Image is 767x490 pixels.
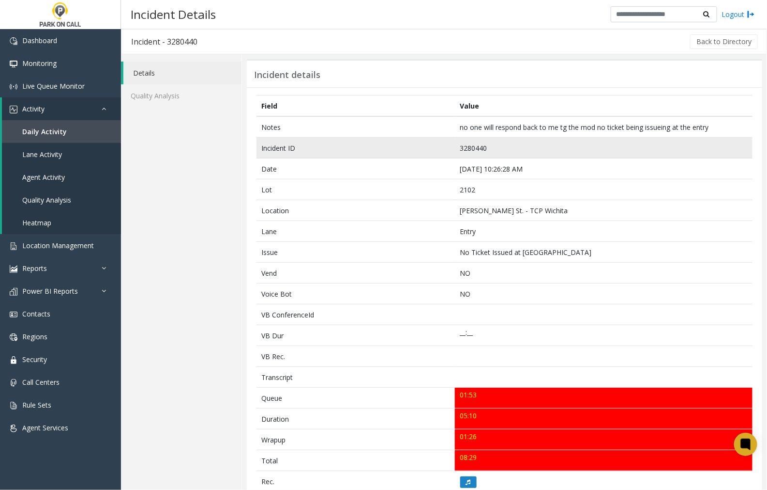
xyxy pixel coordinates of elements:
span: Monitoring [22,59,57,68]
img: 'icon' [10,311,17,318]
td: No Ticket Issued at [GEOGRAPHIC_DATA] [455,242,752,263]
th: Value [455,95,752,117]
img: logout [747,9,755,19]
a: Daily Activity [2,120,121,143]
td: [DATE] 10:26:28 AM [455,158,752,179]
td: [PERSON_NAME] St. - TCP Wichita [455,200,752,221]
span: Call Centers [22,378,60,387]
td: Wrapup [256,429,455,450]
p: NO [460,268,748,278]
td: VB Rec. [256,346,455,367]
p: NO [460,289,748,299]
a: Quality Analysis [2,189,121,211]
td: no one will respond back to me tg the mod no ticket being issueing at the entry [455,116,752,138]
span: Live Queue Monitor [22,81,85,91]
a: Quality Analysis [121,84,241,107]
td: Queue [256,388,455,409]
span: Security [22,355,47,364]
td: Transcript [256,367,455,388]
h3: Incident details [254,70,320,80]
td: Total [256,450,455,471]
span: Daily Activity [22,127,67,136]
td: 08:29 [455,450,752,471]
img: 'icon' [10,288,17,296]
td: 05:10 [455,409,752,429]
span: Lane Activity [22,150,62,159]
img: 'icon' [10,265,17,273]
a: Lane Activity [2,143,121,166]
span: Activity [22,104,45,113]
td: VB Dur [256,325,455,346]
a: Heatmap [2,211,121,234]
span: Agent Activity [22,173,65,182]
img: 'icon' [10,425,17,432]
img: 'icon' [10,379,17,387]
img: 'icon' [10,333,17,341]
span: Location Management [22,241,94,250]
a: Activity [2,97,121,120]
a: Agent Activity [2,166,121,189]
td: Lane [256,221,455,242]
img: 'icon' [10,106,17,113]
img: 'icon' [10,37,17,45]
img: 'icon' [10,356,17,364]
td: VB ConferenceId [256,304,455,325]
span: Rule Sets [22,400,51,410]
td: 01:26 [455,429,752,450]
h3: Incident - 3280440 [121,31,207,53]
td: 3280440 [455,138,752,158]
span: Reports [22,264,47,273]
th: Field [256,95,455,117]
h3: Incident Details [126,2,221,26]
img: 'icon' [10,60,17,68]
td: Entry [455,221,752,242]
span: Dashboard [22,36,57,45]
td: Issue [256,242,455,263]
td: Location [256,200,455,221]
td: Date [256,158,455,179]
span: Power BI Reports [22,286,78,296]
td: Incident ID [256,138,455,158]
td: Notes [256,116,455,138]
span: Quality Analysis [22,195,71,205]
td: Vend [256,263,455,284]
td: 01:53 [455,388,752,409]
span: Regions [22,332,47,341]
img: 'icon' [10,83,17,91]
img: 'icon' [10,242,17,250]
img: 'icon' [10,402,17,410]
a: Logout [722,9,755,19]
span: Heatmap [22,218,51,227]
td: Duration [256,409,455,429]
span: Contacts [22,309,50,318]
button: Back to Directory [690,34,758,49]
span: Agent Services [22,423,68,432]
a: Details [123,62,241,84]
td: 2102 [455,179,752,200]
td: Voice Bot [256,284,455,304]
td: Lot [256,179,455,200]
td: __:__ [455,325,752,346]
